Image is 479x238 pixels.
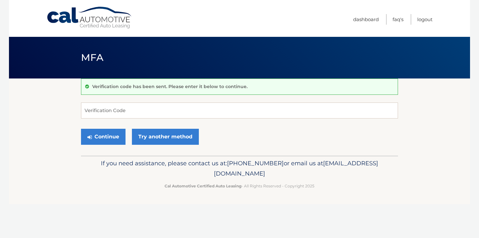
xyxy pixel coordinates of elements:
[353,14,379,25] a: Dashboard
[85,158,394,179] p: If you need assistance, please contact us at: or email us at
[165,184,241,188] strong: Cal Automotive Certified Auto Leasing
[85,183,394,189] p: - All Rights Reserved - Copyright 2025
[81,129,126,145] button: Continue
[81,52,103,63] span: MFA
[92,84,248,89] p: Verification code has been sent. Please enter it below to continue.
[46,6,133,29] a: Cal Automotive
[214,160,378,177] span: [EMAIL_ADDRESS][DOMAIN_NAME]
[417,14,433,25] a: Logout
[393,14,403,25] a: FAQ's
[227,160,284,167] span: [PHONE_NUMBER]
[132,129,199,145] a: Try another method
[81,103,398,119] input: Verification Code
